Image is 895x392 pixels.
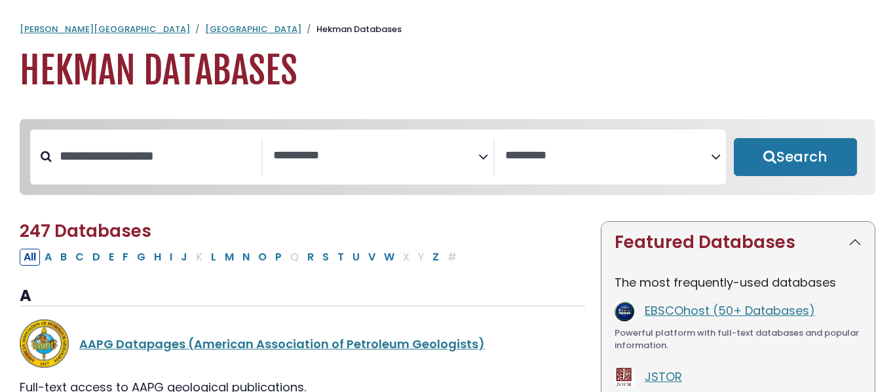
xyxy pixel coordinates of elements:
button: Filter Results H [150,249,165,266]
button: Filter Results E [105,249,118,266]
a: [GEOGRAPHIC_DATA] [205,23,301,35]
button: Submit for Search Results [734,138,857,176]
a: [PERSON_NAME][GEOGRAPHIC_DATA] [20,23,190,35]
button: Filter Results W [380,249,398,266]
button: Filter Results N [238,249,254,266]
nav: breadcrumb [20,23,875,36]
button: Filter Results U [349,249,364,266]
li: Hekman Databases [301,23,402,36]
a: EBSCOhost (50+ Databases) [645,302,815,319]
button: Filter Results M [221,249,238,266]
button: Filter Results J [177,249,191,266]
button: Filter Results I [166,249,176,266]
button: Filter Results A [41,249,56,266]
h1: Hekman Databases [20,49,875,93]
h3: A [20,287,585,306]
div: Powerful platform with full-text databases and popular information. [615,327,862,352]
button: Filter Results D [88,249,104,266]
button: Filter Results B [56,249,71,266]
button: Filter Results C [71,249,88,266]
a: JSTOR [645,368,682,385]
button: Filter Results O [254,249,271,266]
button: Filter Results T [333,249,348,266]
input: Search database by title or keyword [52,145,261,167]
button: Filter Results L [207,249,220,266]
button: Filter Results G [133,249,149,266]
textarea: Search [505,149,711,163]
button: Filter Results S [318,249,333,266]
button: Filter Results R [303,249,318,266]
button: Filter Results P [271,249,286,266]
textarea: Search [273,149,479,163]
button: Featured Databases [601,222,875,263]
button: Filter Results Z [428,249,443,266]
button: Filter Results V [364,249,379,266]
div: Alpha-list to filter by first letter of database name [20,248,462,264]
nav: Search filters [20,119,875,195]
button: Filter Results F [119,249,132,266]
a: AAPG Datapages (American Association of Petroleum Geologists) [79,336,485,352]
p: The most frequently-used databases [615,274,862,291]
button: All [20,249,40,266]
span: 247 Databases [20,219,151,243]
